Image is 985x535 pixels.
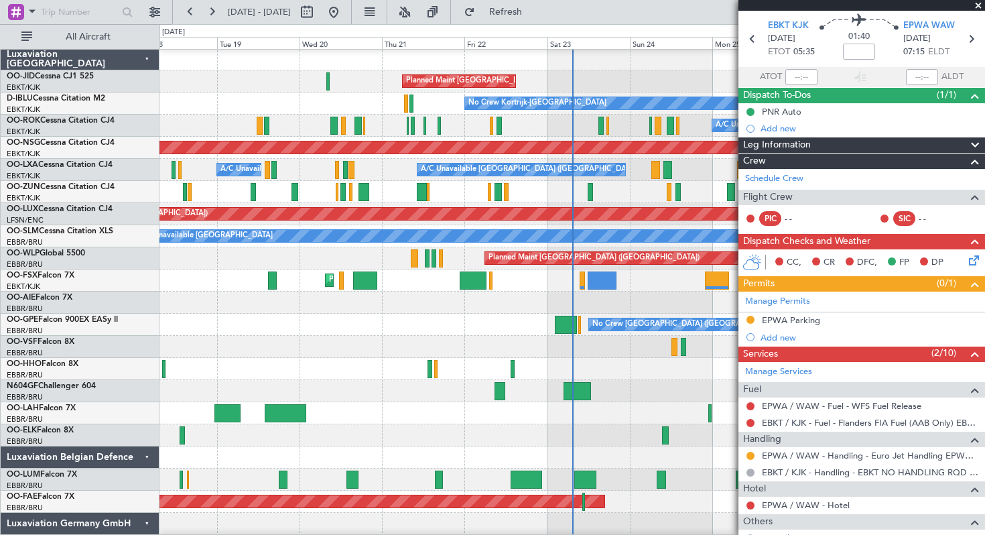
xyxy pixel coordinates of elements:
[7,193,40,203] a: EBKT/KJK
[7,370,43,380] a: EBBR/BRU
[759,211,781,226] div: PIC
[7,149,40,159] a: EBKT/KJK
[937,88,956,102] span: (1/1)
[919,213,949,225] div: - -
[743,514,773,530] span: Others
[7,294,72,302] a: OO-AIEFalcon 7X
[7,426,37,434] span: OO-ELK
[716,115,771,135] div: A/C Unavailable
[7,127,40,137] a: EBKT/KJK
[7,237,43,247] a: EBBR/BRU
[382,37,464,49] div: Thu 21
[7,161,113,169] a: OO-LXACessna Citation CJ4
[135,37,217,49] div: Mon 18
[7,294,36,302] span: OO-AIE
[7,215,44,225] a: LFSN/ENC
[7,503,43,513] a: EBBR/BRU
[7,414,43,424] a: EBBR/BRU
[7,72,94,80] a: OO-JIDCessna CJ1 525
[7,326,43,336] a: EBBR/BRU
[7,205,38,213] span: OO-LUX
[7,205,113,213] a: OO-LUXCessna Citation CJ4
[941,70,964,84] span: ALDT
[468,93,606,113] div: No Crew Kortrijk-[GEOGRAPHIC_DATA]
[743,137,811,153] span: Leg Information
[7,471,40,479] span: OO-LUM
[7,105,40,115] a: EBKT/KJK
[762,106,801,117] div: PNR Auto
[41,2,118,22] input: Trip Number
[547,37,630,49] div: Sat 23
[7,382,38,390] span: N604GF
[220,160,470,180] div: A/C Unavailable [GEOGRAPHIC_DATA] ([GEOGRAPHIC_DATA] National)
[928,46,949,59] span: ELDT
[743,481,766,497] span: Hotel
[785,213,815,225] div: - -
[7,272,38,280] span: OO-FSX
[7,139,40,147] span: OO-NSG
[35,32,141,42] span: All Aircraft
[761,123,978,134] div: Add new
[7,360,42,368] span: OO-HHO
[824,256,835,270] span: CR
[762,467,978,478] a: EBKT / KJK - Handling - EBKT NO HANDLING RQD FOR CJ
[7,171,40,181] a: EBKT/KJK
[138,226,273,246] div: A/C Unavailable [GEOGRAPHIC_DATA]
[743,154,766,169] span: Crew
[7,161,38,169] span: OO-LXA
[7,249,85,257] a: OO-WLPGlobal 5500
[7,139,115,147] a: OO-NSGCessna Citation CJ4
[7,404,39,412] span: OO-LAH
[7,404,76,412] a: OO-LAHFalcon 7X
[743,347,778,362] span: Services
[217,37,300,49] div: Tue 19
[421,160,670,180] div: A/C Unavailable [GEOGRAPHIC_DATA] ([GEOGRAPHIC_DATA] National)
[7,338,74,346] a: OO-VSFFalcon 8X
[15,26,145,48] button: All Aircraft
[7,338,38,346] span: OO-VSF
[743,88,811,103] span: Dispatch To-Dos
[762,314,820,326] div: EPWA Parking
[768,46,790,59] span: ETOT
[768,32,795,46] span: [DATE]
[7,316,38,324] span: OO-GPE
[458,1,538,23] button: Refresh
[630,37,712,49] div: Sun 24
[931,346,956,360] span: (2/10)
[937,276,956,290] span: (0/1)
[893,211,915,226] div: SIC
[464,37,547,49] div: Fri 22
[7,82,40,93] a: EBKT/KJK
[743,432,781,447] span: Handling
[7,304,43,314] a: EBBR/BRU
[228,6,291,18] span: [DATE] - [DATE]
[478,7,534,17] span: Refresh
[712,37,795,49] div: Mon 25
[7,348,43,358] a: EBBR/BRU
[762,400,921,412] a: EPWA / WAW - Fuel - WFS Fuel Release
[787,256,801,270] span: CC,
[592,314,817,335] div: No Crew [GEOGRAPHIC_DATA] ([GEOGRAPHIC_DATA] National)
[7,493,38,501] span: OO-FAE
[745,365,812,379] a: Manage Services
[761,332,978,343] div: Add new
[7,360,78,368] a: OO-HHOFalcon 8X
[848,30,870,44] span: 01:40
[7,382,96,390] a: N604GFChallenger 604
[7,95,105,103] a: D-IBLUCessna Citation M2
[745,295,810,308] a: Manage Permits
[762,450,978,461] a: EPWA / WAW - Handling - Euro Jet Handling EPWA / WAW
[7,249,40,257] span: OO-WLP
[743,234,870,249] span: Dispatch Checks and Weather
[760,70,782,84] span: ATOT
[7,436,43,447] a: EBBR/BRU
[857,256,877,270] span: DFC,
[7,117,40,125] span: OO-ROK
[329,270,485,290] div: Planned Maint Kortrijk-[GEOGRAPHIC_DATA]
[762,499,850,511] a: EPWA / WAW - Hotel
[903,32,931,46] span: [DATE]
[7,481,43,491] a: EBBR/BRU
[931,256,943,270] span: DP
[762,417,978,428] a: EBKT / KJK - Fuel - Flanders FIA Fuel (AAB Only) EBKT / KJK
[7,259,43,270] a: EBBR/BRU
